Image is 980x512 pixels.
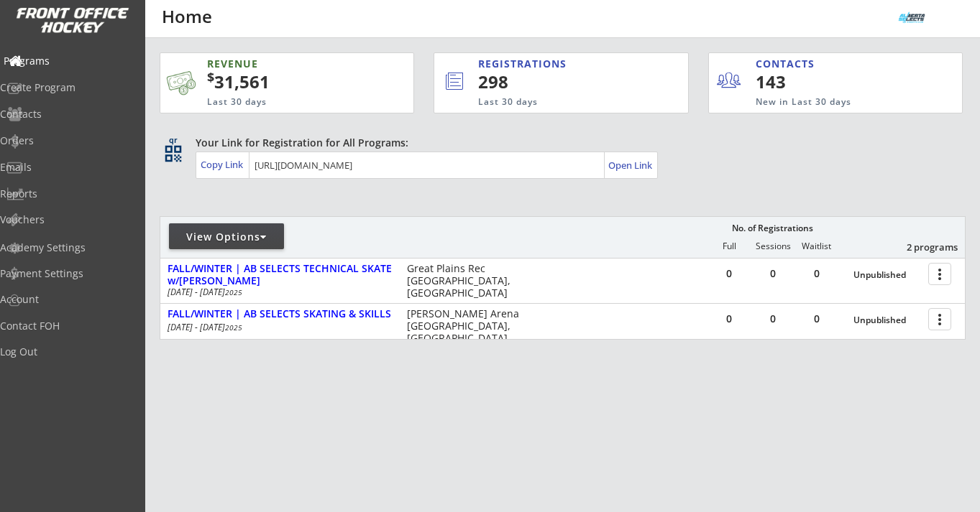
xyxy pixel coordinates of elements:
div: REGISTRATIONS [478,57,626,71]
div: Waitlist [794,241,838,251]
div: 298 [478,70,639,94]
div: 143 [756,70,844,94]
div: [DATE] - [DATE] [168,323,388,332]
em: 2025 [225,287,242,297]
div: FALL/WINTER | AB SELECTS SKATING & SKILLS [168,308,392,320]
div: 0 [751,269,794,279]
div: 0 [707,314,751,324]
div: [DATE] - [DATE] [168,288,388,297]
div: 0 [795,314,838,324]
div: Last 30 days [207,96,349,108]
div: Copy Link [201,158,246,171]
div: 0 [751,314,794,324]
div: REVENUE [207,57,349,71]
div: Full [707,241,751,251]
div: CONTACTS [756,57,821,71]
div: New in Last 30 days [756,96,895,108]
div: View Options [169,230,284,244]
div: Great Plains Rec [GEOGRAPHIC_DATA], [GEOGRAPHIC_DATA] [407,263,520,299]
button: more_vert [928,308,951,330]
div: qr [164,136,181,145]
div: Sessions [751,241,794,251]
div: 0 [707,269,751,279]
div: Open Link [608,159,654,172]
div: 0 [795,269,838,279]
sup: $ [207,68,214,85]
div: FALL/WINTER | AB SELECTS TECHNICAL SKATE w/[PERSON_NAME] [168,263,392,287]
button: qr_code [162,143,184,164]
em: 2025 [225,322,242,332]
div: [PERSON_NAME] Arena [GEOGRAPHIC_DATA], [GEOGRAPHIC_DATA] [407,308,520,344]
div: No. of Registrations [728,223,817,233]
div: Programs [4,56,133,66]
div: Unpublished [853,315,921,325]
div: 2 programs [883,241,958,253]
button: more_vert [928,263,951,285]
div: Your Link for Registration for All Programs: [196,136,921,150]
div: 31,561 [207,70,368,94]
a: Open Link [608,155,654,175]
div: Last 30 days [478,96,628,108]
div: Unpublished [853,270,921,280]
